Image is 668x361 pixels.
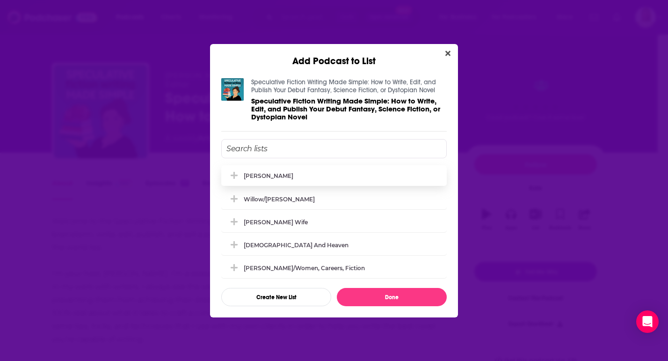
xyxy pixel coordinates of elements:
div: [PERSON_NAME] [244,172,293,179]
div: Willow/Mary [221,189,447,209]
div: Add Podcast To List [221,139,447,306]
button: Done [337,288,447,306]
div: [DEMOGRAPHIC_DATA] and Heaven [244,242,349,249]
input: Search lists [221,139,447,158]
button: Create New List [221,288,331,306]
div: [PERSON_NAME] wife [244,219,308,226]
img: Speculative Fiction Writing Made Simple: How to Write, Edit, and Publish Your Debut Fantasy, Scie... [221,78,244,101]
button: Close [442,48,454,59]
div: [PERSON_NAME]/Women, Careers, Fiction [244,265,365,272]
div: God and Heaven [221,235,447,255]
div: Russell Dickeron wife [221,212,447,232]
div: Open Intercom Messenger [636,310,659,333]
span: Speculative Fiction Writing Made Simple: How to Write, Edit, and Publish Your Debut Fantasy, Scie... [251,96,440,121]
div: Kristine Delano/Women, Careers, Fiction [221,258,447,278]
div: DJ Williams [221,165,447,186]
div: Willow/[PERSON_NAME] [244,196,315,203]
a: Speculative Fiction Writing Made Simple: How to Write, Edit, and Publish Your Debut Fantasy, Scie... [251,97,447,121]
div: Add Podcast to List [210,44,458,67]
a: Speculative Fiction Writing Made Simple: How to Write, Edit, and Publish Your Debut Fantasy, Scie... [251,78,436,94]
